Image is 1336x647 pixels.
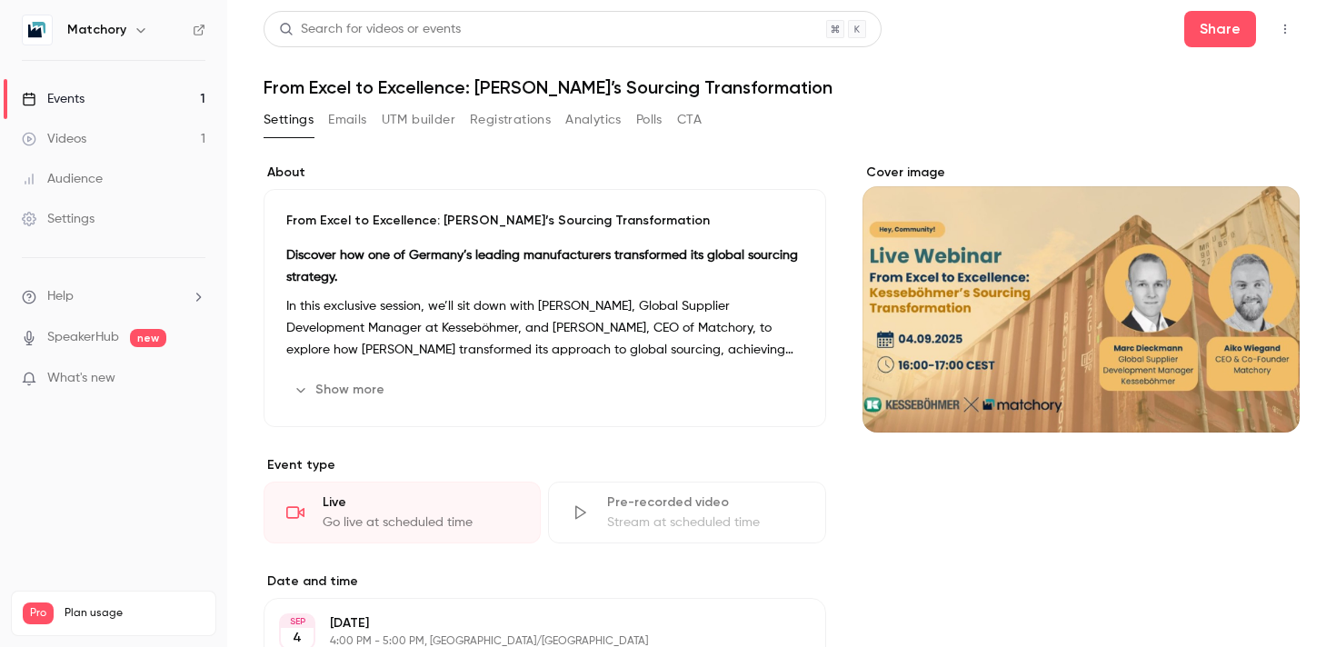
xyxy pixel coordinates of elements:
p: [DATE] [330,614,730,632]
div: Videos [22,130,86,148]
span: Help [47,287,74,306]
label: About [264,164,826,182]
button: CTA [677,105,702,134]
button: Analytics [565,105,622,134]
p: In this exclusive session, we’ll sit down with [PERSON_NAME], Global Supplier Development Manager... [286,295,803,361]
p: 4 [293,629,302,647]
p: Event type [264,456,826,474]
p: From Excel to Excellence: [PERSON_NAME]’s Sourcing Transformation [286,212,803,230]
div: Go live at scheduled time [323,513,518,532]
button: Show more [286,375,395,404]
label: Cover image [862,164,1300,182]
span: Pro [23,602,54,624]
section: Cover image [862,164,1300,433]
span: What's new [47,369,115,388]
div: Audience [22,170,103,188]
strong: Discover how one of Germany’s leading manufacturers transformed its global sourcing strategy. [286,249,798,284]
button: UTM builder [382,105,455,134]
div: Pre-recorded video [607,493,803,512]
div: Live [323,493,518,512]
div: Pre-recorded videoStream at scheduled time [548,482,825,543]
img: Matchory [23,15,52,45]
button: Share [1184,11,1256,47]
div: LiveGo live at scheduled time [264,482,541,543]
div: Settings [22,210,95,228]
li: help-dropdown-opener [22,287,205,306]
button: Polls [636,105,663,134]
button: Emails [328,105,366,134]
div: Stream at scheduled time [607,513,803,532]
h6: Matchory [67,21,126,39]
button: Settings [264,105,314,134]
span: Plan usage [65,606,204,621]
div: Search for videos or events [279,20,461,39]
a: SpeakerHub [47,328,119,347]
label: Date and time [264,572,826,591]
h1: From Excel to Excellence: [PERSON_NAME]’s Sourcing Transformation [264,76,1300,98]
div: Events [22,90,85,108]
div: SEP [281,615,314,628]
span: new [130,329,166,347]
button: Registrations [470,105,551,134]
